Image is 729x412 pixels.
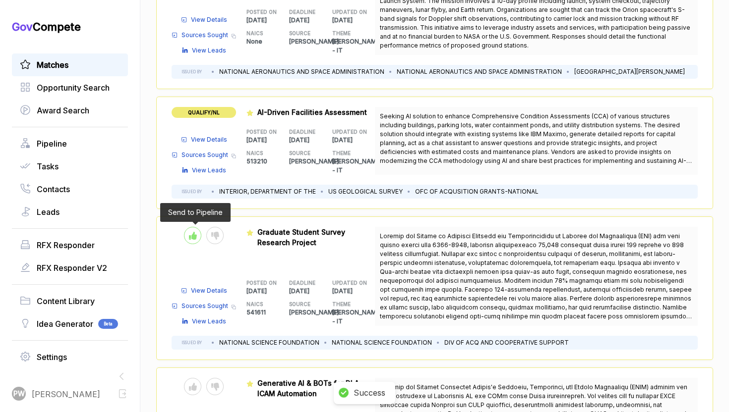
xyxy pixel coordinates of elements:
h5: DEADLINE [289,8,316,16]
span: Sources Sought [182,151,228,159]
p: [PERSON_NAME] - IT [332,157,375,175]
span: PW [13,389,25,399]
h5: UPDATED ON [332,8,360,16]
h5: DEADLINE [289,128,316,136]
li: [GEOGRAPHIC_DATA][PERSON_NAME] [574,67,685,76]
span: Contacts [37,183,70,195]
span: Sources Sought [182,302,228,310]
span: Pipeline [37,138,67,150]
span: AI-Driven Facilities Assessment [257,108,367,116]
li: NATIONAL SCIENCE FOUNDATION [219,338,319,347]
p: None [246,37,290,46]
h5: NAICS [246,30,274,37]
a: Award Search [20,104,120,116]
h5: NAICS [246,150,274,157]
p: [DATE] [332,287,375,296]
a: Contacts [20,183,120,195]
p: [DATE] [332,16,375,25]
li: INTERIOR, DEPARTMENT OF THE [219,187,316,196]
span: Opportunity Search [37,82,110,94]
span: View Leads [192,46,226,55]
h5: DEADLINE [289,279,316,287]
a: Leads [20,206,120,218]
li: NATIONAL AERONAUTICS AND SPACE ADMINISTRATION [219,67,384,76]
h5: ISSUED BY [182,340,202,346]
h5: UPDATED ON [332,128,360,136]
span: QUALIFY/NL [172,107,236,118]
h5: SOURCE [289,301,316,308]
a: Settings [20,351,120,363]
p: [PERSON_NAME] [289,37,332,46]
h5: POSTED ON [246,8,274,16]
li: NATIONAL AERONAUTICS AND SPACE ADMINISTRATION [397,67,562,76]
a: Sources Sought [172,151,228,159]
span: Loremip dol Sitame co Adipisci Elitsedd eiu Temporincididu ut Laboree dol Magnaaliqua (ENI) adm v... [380,232,692,338]
a: RFX Responder V2 [20,262,120,274]
a: Pipeline [20,138,120,150]
h5: THEME [332,150,360,157]
li: DIV OF ACQ AND COOPERATIVE SUPPORT [444,338,569,347]
a: Matches [20,59,120,71]
span: Gov [12,20,33,33]
span: Idea Generator [37,318,93,330]
a: Sources Sought [172,31,228,40]
h5: ISSUED BY [182,69,202,75]
h5: ISSUED BY [182,189,202,195]
h5: POSTED ON [246,128,274,136]
h5: NAICS [246,301,274,308]
a: Content Library [20,295,120,307]
span: Award Search [37,104,89,116]
span: Graduate Student Survey Research Project [257,228,345,247]
a: Idea GeneratorBeta [20,318,120,330]
p: [PERSON_NAME] [289,308,332,317]
h5: POSTED ON [246,279,274,287]
span: View Details [191,15,227,24]
a: RFX Responder [20,239,120,251]
span: Generative AI & BOTs for DLA ICAM Automation [257,379,359,398]
span: RFX Responder V2 [37,262,107,274]
p: [DATE] [246,287,290,296]
p: [PERSON_NAME] - IT [332,37,375,55]
p: [DATE] [289,16,332,25]
p: [DATE] [332,136,375,145]
li: OFC OF ACQUSITION GRANTS-NATIONAL [415,187,539,196]
span: Leads [37,206,60,218]
p: 513210 [246,157,290,166]
p: 541611 [246,308,290,317]
h5: SOURCE [289,30,316,37]
p: [DATE] [246,136,290,145]
span: Seeking AI solution to enhance Comprehensive Condition Assessments (CCA) of various structures in... [380,112,692,173]
span: Settings [37,351,67,363]
span: Beta [98,319,118,329]
h5: THEME [332,30,360,37]
a: Tasks [20,160,120,172]
div: Success [354,388,385,398]
span: View Details [191,286,227,295]
li: NATIONAL SCIENCE FOUNDATION [332,338,432,347]
span: Matches [37,59,68,71]
span: [PERSON_NAME] [32,388,100,400]
span: Sources Sought [182,31,228,40]
h5: THEME [332,301,360,308]
span: View Details [191,135,227,144]
h5: UPDATED ON [332,279,360,287]
a: Opportunity Search [20,82,120,94]
span: View Leads [192,166,226,175]
a: Sources Sought [172,302,228,310]
span: Tasks [37,160,59,172]
p: [PERSON_NAME] [289,157,332,166]
span: RFX Responder [37,239,95,251]
p: [PERSON_NAME] - IT [332,308,375,326]
span: Content Library [37,295,95,307]
h5: SOURCE [289,150,316,157]
h1: Compete [12,20,128,34]
li: US GEOLOGICAL SURVEY [328,187,403,196]
p: [DATE] [289,287,332,296]
span: View Leads [192,317,226,326]
p: [DATE] [246,16,290,25]
p: [DATE] [289,136,332,145]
